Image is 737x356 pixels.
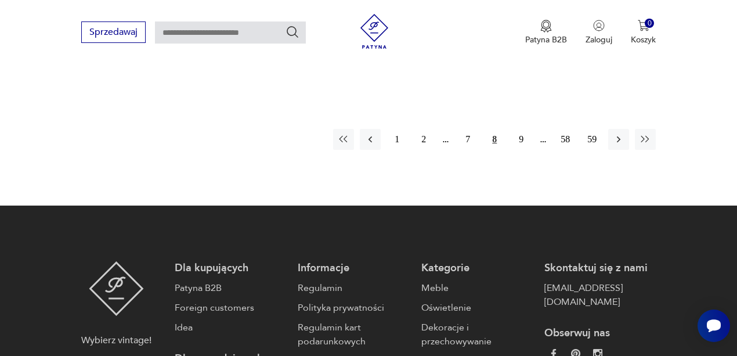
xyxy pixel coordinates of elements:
[525,34,567,45] p: Patyna B2B
[421,301,533,315] a: Oświetlenie
[175,281,286,295] a: Patyna B2B
[586,20,612,45] button: Zaloguj
[544,261,656,275] p: Skontaktuj się z nami
[89,261,144,316] img: Patyna - sklep z meblami i dekoracjami vintage
[298,321,409,348] a: Regulamin kart podarunkowych
[386,129,407,150] button: 1
[457,129,478,150] button: 7
[586,34,612,45] p: Zaloguj
[81,21,146,43] button: Sprzedawaj
[638,20,649,31] img: Ikona koszyka
[175,301,286,315] a: Foreign customers
[540,20,552,33] img: Ikona medalu
[81,333,151,347] p: Wybierz vintage!
[698,310,730,342] iframe: Smartsupp widget button
[631,20,656,45] button: 0Koszyk
[555,129,576,150] button: 58
[421,281,533,295] a: Meble
[175,261,286,275] p: Dla kupujących
[421,321,533,348] a: Dekoracje i przechowywanie
[286,25,299,39] button: Szukaj
[298,301,409,315] a: Polityka prywatności
[593,20,605,31] img: Ikonka użytkownika
[525,20,567,45] a: Ikona medaluPatyna B2B
[511,129,532,150] button: 9
[544,326,656,340] p: Obserwuj nas
[81,29,146,37] a: Sprzedawaj
[175,321,286,335] a: Idea
[645,19,655,28] div: 0
[298,281,409,295] a: Regulamin
[544,281,656,309] a: [EMAIL_ADDRESS][DOMAIN_NAME]
[484,129,505,150] button: 8
[357,14,392,49] img: Patyna - sklep z meblami i dekoracjami vintage
[525,20,567,45] button: Patyna B2B
[298,261,409,275] p: Informacje
[421,261,533,275] p: Kategorie
[581,129,602,150] button: 59
[413,129,434,150] button: 2
[631,34,656,45] p: Koszyk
